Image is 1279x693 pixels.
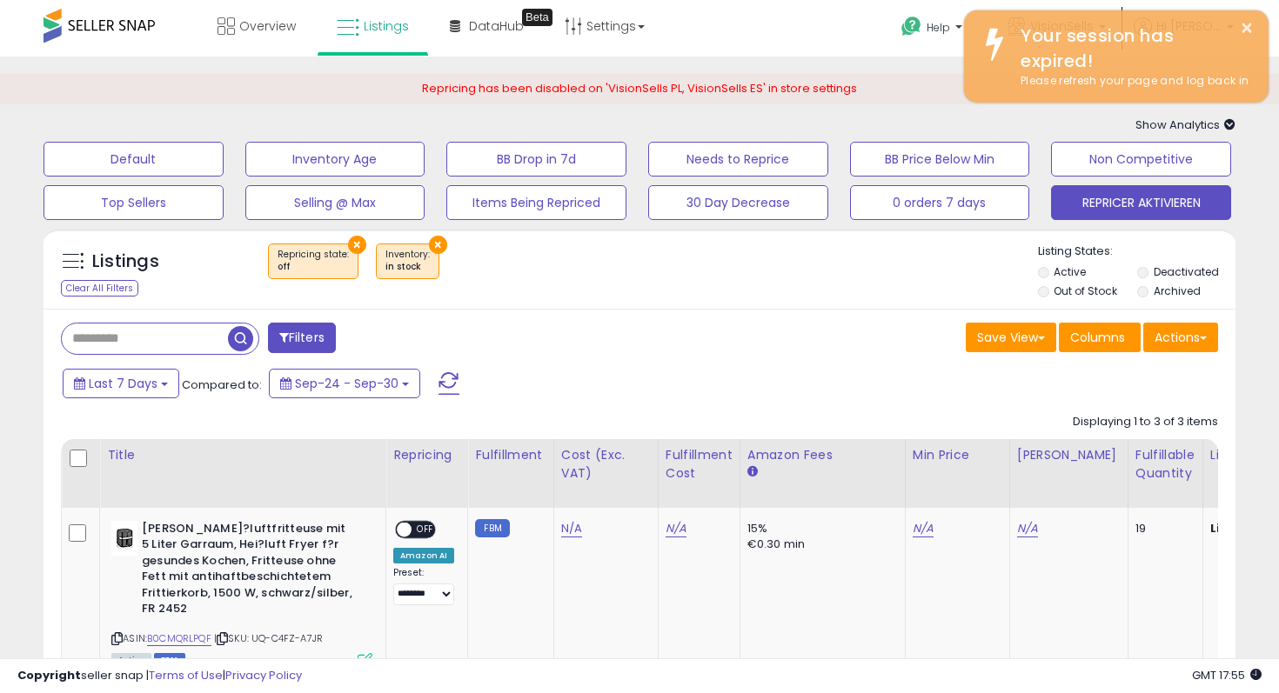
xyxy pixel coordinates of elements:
span: Listings [364,17,409,35]
button: Items Being Repriced [446,185,626,220]
button: Actions [1143,323,1218,352]
a: Privacy Policy [225,667,302,683]
div: off [278,261,349,273]
button: Non Competitive [1051,142,1231,177]
span: Show Analytics [1135,117,1235,133]
span: Repricing state : [278,248,349,274]
span: Sep-24 - Sep-30 [295,375,398,392]
button: Needs to Reprice [648,142,828,177]
button: Selling @ Max [245,185,425,220]
button: 0 orders 7 days [850,185,1030,220]
div: Clear All Filters [61,280,138,297]
div: Cost (Exc. VAT) [561,446,651,483]
h5: Listings [92,250,159,274]
div: Repricing [393,446,460,464]
button: BB Price Below Min [850,142,1030,177]
button: Top Sellers [44,185,224,220]
button: REPRICER AKTIVIEREN [1051,185,1231,220]
span: Overview [239,17,296,35]
i: Get Help [901,16,922,37]
span: 2025-10-11 17:55 GMT [1192,667,1262,683]
div: seller snap | | [17,668,302,684]
label: Deactivated [1154,264,1219,279]
a: N/A [913,520,934,537]
button: Columns [1059,323,1141,352]
span: Last 7 Days [89,375,157,392]
img: 31JQgtSPGoL._SL40_.jpg [111,521,137,556]
div: Amazon Fees [747,446,898,464]
a: Terms of Use [149,667,223,683]
label: Archived [1154,283,1201,298]
p: Listing States: [1038,243,1236,260]
div: Please refresh your page and log back in [1008,73,1256,90]
div: in stock [385,261,430,273]
div: Fulfillment Cost [666,446,733,483]
button: BB Drop in 7d [446,142,626,177]
span: Columns [1070,329,1125,346]
button: Sep-24 - Sep-30 [269,369,420,398]
button: Default [44,142,224,177]
span: Help [927,20,950,35]
div: Tooltip anchor [522,9,552,26]
div: 19 [1135,521,1189,536]
span: Compared to: [182,376,262,393]
span: OFF [412,522,439,536]
button: 30 Day Decrease [648,185,828,220]
small: Amazon Fees. [747,464,758,480]
div: 15% [747,521,892,536]
div: Min Price [913,446,1002,464]
label: Active [1054,264,1086,279]
button: Save View [966,323,1056,352]
a: N/A [561,520,582,537]
button: Inventory Age [245,142,425,177]
span: Repricing has been disabled on 'VisionSells PL, VisionSells ES' in store settings [422,80,857,97]
div: Title [107,446,378,464]
div: Displaying 1 to 3 of 3 items [1073,414,1218,430]
strong: Copyright [17,667,81,683]
a: Help [887,3,980,57]
small: FBM [475,519,509,537]
span: Inventory : [385,248,430,274]
div: Fulfillment [475,446,546,464]
span: DataHub [469,17,524,35]
div: Preset: [393,567,454,606]
b: [PERSON_NAME]?luftfritteuse mit 5 Liter Garraum, Hei?luft Fryer f?r gesundes Kochen, Fritteuse oh... [142,521,353,622]
label: Out of Stock [1054,283,1117,298]
button: × [1240,17,1254,39]
div: [PERSON_NAME] [1017,446,1121,464]
button: Filters [268,323,336,353]
div: €0.30 min [747,536,892,552]
span: | SKU: UQ-C4FZ-A7JR [214,631,323,645]
a: N/A [666,520,686,537]
button: × [348,236,366,254]
button: × [429,236,447,254]
button: Last 7 Days [63,369,179,398]
div: Fulfillable Quantity [1135,446,1195,483]
a: N/A [1017,520,1038,537]
div: Your session has expired! [1008,23,1256,73]
a: B0CMQRLPQF [147,631,211,646]
div: Amazon AI [393,548,454,563]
